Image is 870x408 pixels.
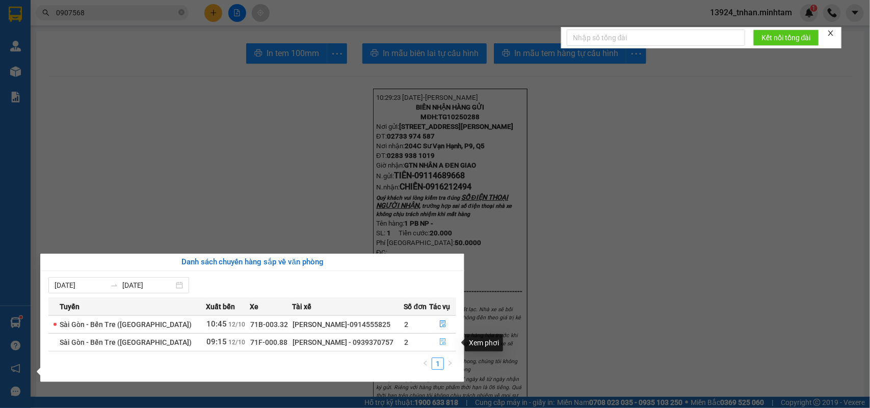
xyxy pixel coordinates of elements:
[207,319,227,329] span: 10:45
[405,338,409,346] span: 2
[60,338,192,346] span: Sài Gòn - Bến Tre ([GEOGRAPHIC_DATA])
[110,281,118,289] span: swap-right
[430,316,456,333] button: file-done
[48,256,456,268] div: Danh sách chuyến hàng sắp về văn phòng
[122,280,174,291] input: Đến ngày
[753,30,819,46] button: Kết nối tổng đài
[55,280,106,291] input: Từ ngày
[465,334,503,351] div: Xem phơi
[419,358,432,370] button: left
[293,337,403,348] div: [PERSON_NAME] - 0939370757
[444,358,456,370] li: Next Page
[293,319,403,330] div: [PERSON_NAME]-0914555825
[827,30,834,37] span: close
[567,30,745,46] input: Nhập số tổng đài
[405,320,409,329] span: 2
[444,358,456,370] button: right
[432,358,443,369] a: 1
[60,320,192,329] span: Sài Gòn - Bến Tre ([GEOGRAPHIC_DATA])
[60,301,80,312] span: Tuyến
[430,301,451,312] span: Tác vụ
[229,321,246,328] span: 12/10
[439,338,446,346] span: file-done
[110,281,118,289] span: to
[430,334,456,350] button: file-done
[419,358,432,370] li: Previous Page
[439,320,446,329] span: file-done
[206,301,235,312] span: Xuất bến
[404,301,427,312] span: Số đơn
[229,339,246,346] span: 12/10
[250,320,288,329] span: 71B-003.32
[761,32,811,43] span: Kết nối tổng đài
[447,360,453,366] span: right
[250,301,258,312] span: Xe
[250,338,287,346] span: 71F-000.88
[432,358,444,370] li: 1
[423,360,429,366] span: left
[207,337,227,346] span: 09:15
[292,301,311,312] span: Tài xế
